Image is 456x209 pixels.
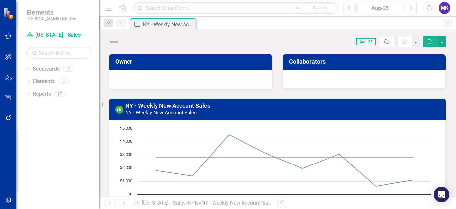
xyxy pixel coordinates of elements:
h3: Collaborators [289,58,442,65]
button: Search [304,3,337,13]
span: Aug-25 [356,38,376,45]
div: » » [132,199,272,207]
a: Reports [33,90,51,98]
text: $4,000 [120,138,132,144]
img: Not Defined [109,37,119,47]
text: $1,000 [120,178,132,184]
a: [US_STATE] - Sales [142,200,185,206]
text: $3,000 [120,151,132,157]
a: [US_STATE] - Sales [26,31,92,39]
div: NY - Weekly New Account Sales [143,20,194,29]
text: $2,000 [120,164,132,170]
small: NY - Weekly New Account Sales [125,110,197,116]
a: NY - Weekly New Account Sales [125,102,210,109]
a: KPIs [188,200,199,206]
a: Elements [33,78,55,85]
div: Open Intercom Messenger [434,187,449,202]
button: Aug-25 [357,2,403,14]
small: [PERSON_NAME] Medical [26,16,77,21]
span: Elements [26,8,77,16]
button: MK [439,2,450,14]
div: NY - Weekly New Account Sales [201,200,275,206]
img: ClearPoint Strategy [3,7,15,19]
div: 8 [63,66,73,72]
input: Search Below... [26,47,92,59]
div: Aug-25 [360,4,401,12]
text: $5,000 [120,125,132,131]
img: On or Above Target [115,106,123,114]
div: 5 [58,79,69,84]
h3: Owner [115,58,268,65]
a: Scorecards [33,65,60,73]
input: Search ClearPoint... [133,2,338,14]
div: 17 [54,91,65,97]
text: $0 [128,191,132,197]
span: Search [313,5,327,10]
